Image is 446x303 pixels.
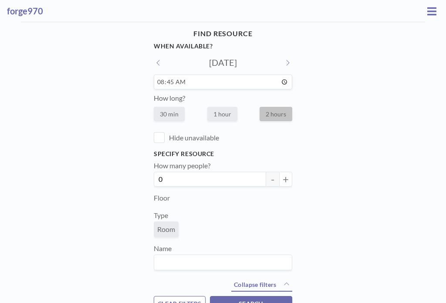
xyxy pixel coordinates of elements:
[154,107,185,121] label: 30 min
[266,172,279,187] button: -
[154,244,172,253] label: Name
[231,278,292,292] button: Collapse filters
[279,172,292,187] button: +
[154,26,292,41] h4: FIND RESOURCE
[207,107,237,121] label: 1 hour
[7,6,425,17] h3: forge970
[234,281,276,288] span: Collapse filters
[154,194,170,202] label: Floor
[154,161,210,170] label: How many people?
[169,133,219,142] label: Hide unavailable
[154,255,292,270] div: Search for option
[154,150,292,158] h3: Specify resource
[155,257,287,268] input: Search for option
[157,225,175,234] span: Room
[260,107,292,121] label: 2 hours
[154,94,185,102] label: How long?
[154,211,168,220] label: Type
